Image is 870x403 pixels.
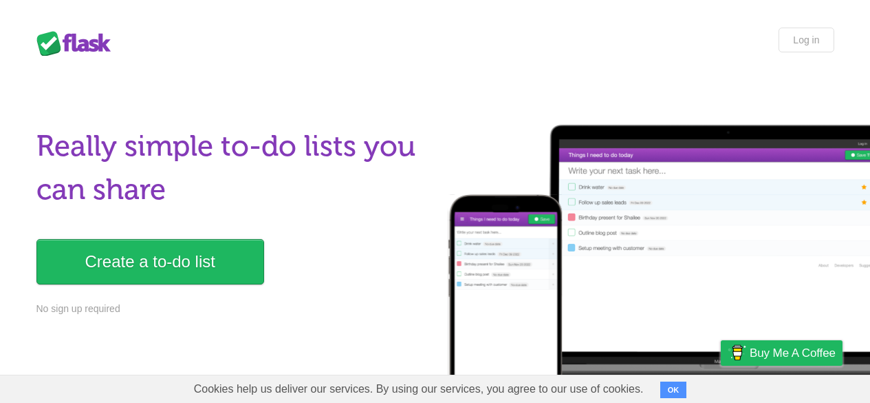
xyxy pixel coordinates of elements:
[728,341,746,364] img: Buy me a coffee
[36,125,427,211] h1: Really simple to-do lists you can share
[660,382,687,398] button: OK
[36,239,264,285] a: Create a to-do list
[721,340,842,366] a: Buy me a coffee
[36,31,119,56] div: Flask Lists
[750,341,836,365] span: Buy me a coffee
[36,302,427,316] p: No sign up required
[779,28,834,52] a: Log in
[180,375,657,403] span: Cookies help us deliver our services. By using our services, you agree to our use of cookies.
